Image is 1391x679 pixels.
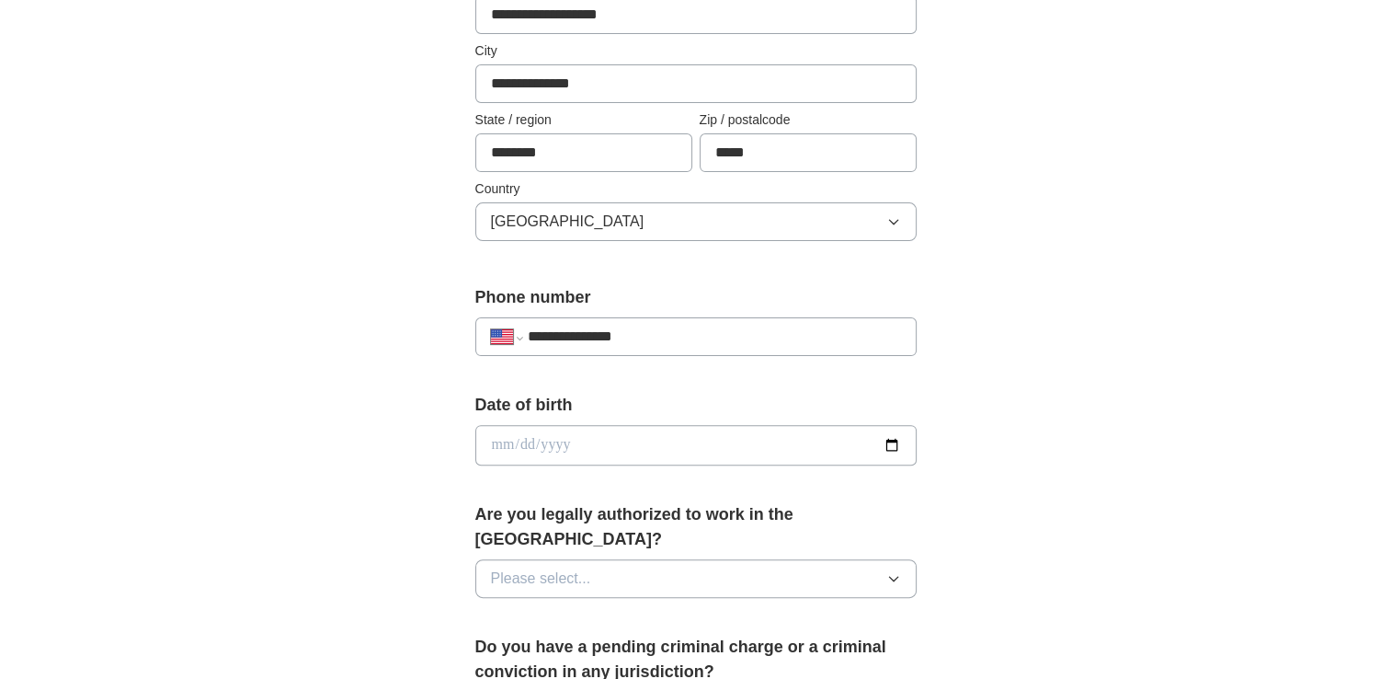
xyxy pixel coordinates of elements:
span: Please select... [491,568,591,590]
label: Are you legally authorized to work in the [GEOGRAPHIC_DATA]? [475,502,917,552]
label: Country [475,179,917,199]
label: Date of birth [475,393,917,418]
button: [GEOGRAPHIC_DATA] [475,202,917,241]
label: Phone number [475,285,917,310]
button: Please select... [475,559,917,598]
label: Zip / postalcode [700,110,917,130]
span: [GEOGRAPHIC_DATA] [491,211,644,233]
label: City [475,41,917,61]
label: State / region [475,110,692,130]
